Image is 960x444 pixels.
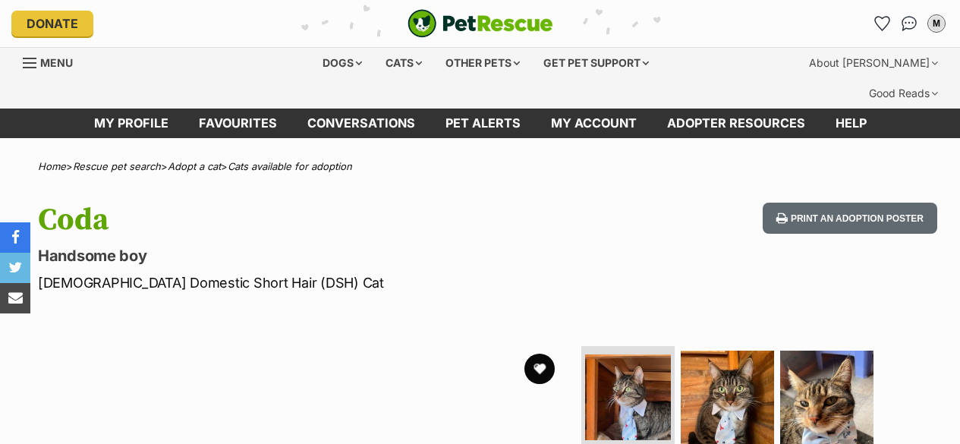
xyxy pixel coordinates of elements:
[435,48,530,78] div: Other pets
[23,48,83,75] a: Menu
[408,9,553,38] img: logo-cat-932fe2b9b8326f06289b0f2fb663e598f794de774fb13d1741a6617ecf9a85b4.svg
[38,245,587,266] p: Handsome boy
[929,16,944,31] div: M
[292,109,430,138] a: conversations
[924,11,949,36] button: My account
[38,272,587,293] p: [DEMOGRAPHIC_DATA] Domestic Short Hair (DSH) Cat
[11,11,93,36] a: Donate
[40,56,73,69] span: Menu
[408,9,553,38] a: PetRescue
[79,109,184,138] a: My profile
[168,160,221,172] a: Adopt a cat
[38,203,587,238] h1: Coda
[798,48,949,78] div: About [PERSON_NAME]
[536,109,652,138] a: My account
[870,11,894,36] a: Favourites
[870,11,949,36] ul: Account quick links
[858,78,949,109] div: Good Reads
[38,160,66,172] a: Home
[681,351,774,444] img: Photo of Coda
[763,203,937,234] button: Print an adoption poster
[652,109,820,138] a: Adopter resources
[524,354,555,384] button: favourite
[312,48,373,78] div: Dogs
[780,351,873,444] img: Photo of Coda
[430,109,536,138] a: Pet alerts
[73,160,161,172] a: Rescue pet search
[902,16,918,31] img: chat-41dd97257d64d25036548639549fe6c8038ab92f7586957e7f3b1b290dea8141.svg
[184,109,292,138] a: Favourites
[533,48,659,78] div: Get pet support
[375,48,433,78] div: Cats
[585,354,671,440] img: Photo of Coda
[820,109,882,138] a: Help
[897,11,921,36] a: Conversations
[228,160,352,172] a: Cats available for adoption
